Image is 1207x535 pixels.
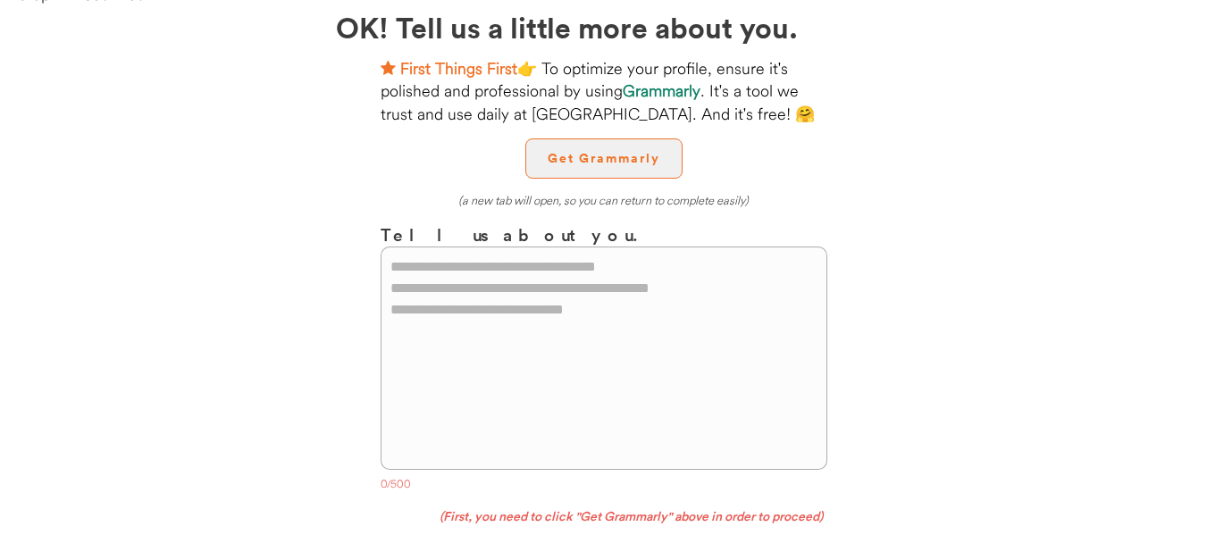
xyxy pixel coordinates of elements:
[336,5,872,48] h2: OK! Tell us a little more about you.
[400,58,517,79] strong: First Things First
[458,193,749,207] em: (a new tab will open, so you can return to complete easily)
[381,477,827,495] div: 0/500
[381,508,827,526] div: (First, you need to click "Get Grammarly" above in order to proceed)
[381,57,827,125] div: 👉 To optimize your profile, ensure it's polished and professional by using . It's a tool we trust...
[381,222,827,247] h3: Tell us about you.
[525,138,683,179] button: Get Grammarly
[623,80,700,101] strong: Grammarly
